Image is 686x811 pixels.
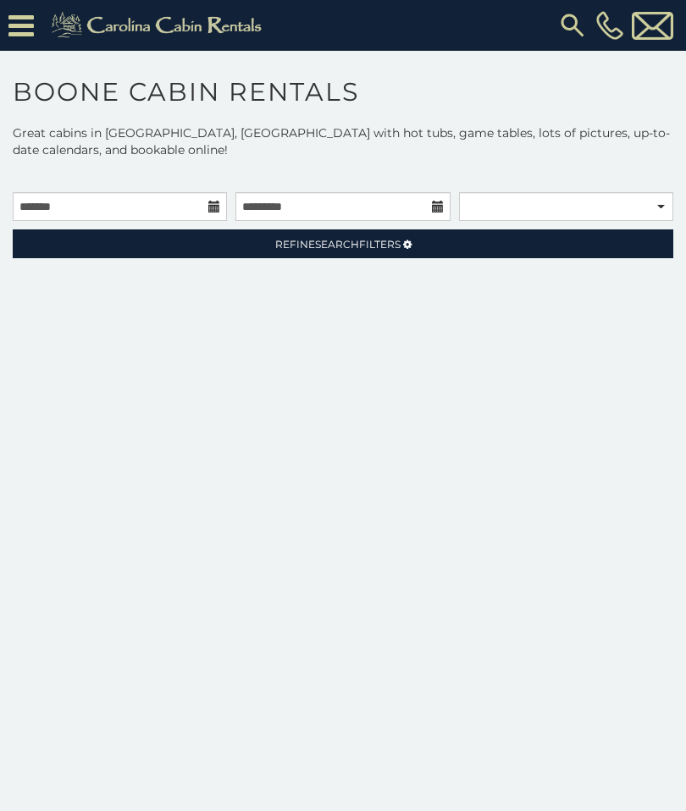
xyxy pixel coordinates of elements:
img: search-regular.svg [557,10,588,41]
span: Search [315,238,359,251]
a: RefineSearchFilters [13,229,673,258]
a: [PHONE_NUMBER] [592,11,628,40]
span: Refine Filters [275,238,401,251]
img: Khaki-logo.png [42,8,276,42]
